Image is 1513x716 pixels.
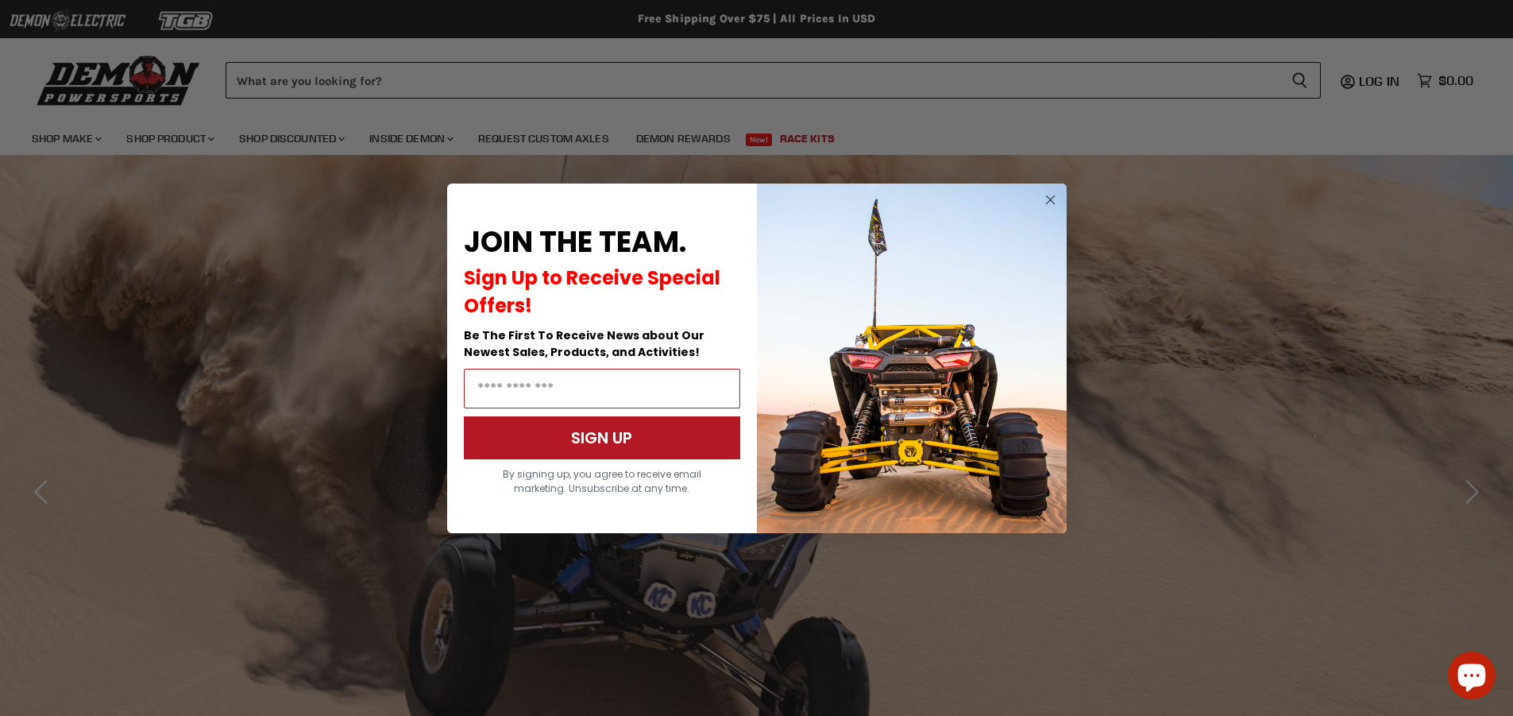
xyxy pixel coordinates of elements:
[464,265,720,319] span: Sign Up to Receive Special Offers!
[464,416,740,459] button: SIGN UP
[464,222,686,262] span: JOIN THE TEAM.
[1443,652,1500,703] inbox-online-store-chat: Shopify online store chat
[464,327,704,360] span: Be The First To Receive News about Our Newest Sales, Products, and Activities!
[757,184,1067,533] img: a9095488-b6e7-41ba-879d-588abfab540b.jpeg
[503,467,701,495] span: By signing up, you agree to receive email marketing. Unsubscribe at any time.
[1040,190,1060,210] button: Close dialog
[464,369,740,408] input: Email Address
